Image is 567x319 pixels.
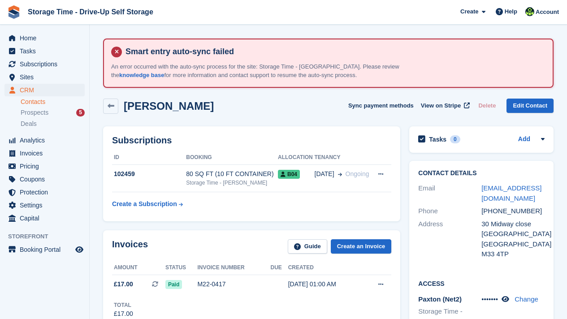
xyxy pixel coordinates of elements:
[418,295,462,303] span: Paxton (Net2)
[20,160,74,172] span: Pricing
[8,232,89,241] span: Storefront
[20,199,74,211] span: Settings
[346,170,369,177] span: Ongoing
[278,151,315,165] th: Allocation
[4,186,85,198] a: menu
[21,108,85,117] a: Prospects 5
[525,7,534,16] img: Laaibah Sarwar
[278,170,300,179] span: B04
[315,151,372,165] th: Tenancy
[20,45,74,57] span: Tasks
[270,261,288,275] th: Due
[4,173,85,185] a: menu
[418,219,481,259] div: Address
[418,183,481,203] div: Email
[112,239,148,254] h2: Invoices
[536,8,559,17] span: Account
[418,206,481,216] div: Phone
[20,58,74,70] span: Subscriptions
[4,84,85,96] a: menu
[417,99,472,113] a: View on Stripe
[114,301,133,309] div: Total
[481,219,545,229] div: 30 Midway close
[505,7,517,16] span: Help
[288,261,363,275] th: Created
[481,239,545,250] div: [GEOGRAPHIC_DATA]
[20,71,74,83] span: Sites
[418,170,545,177] h2: Contact Details
[197,261,270,275] th: Invoice number
[186,179,278,187] div: Storage Time - [PERSON_NAME]
[460,7,478,16] span: Create
[74,244,85,255] a: Preview store
[186,169,278,179] div: 80 SQ FT (10 FT CONTAINER)
[165,280,182,289] span: Paid
[20,173,74,185] span: Coupons
[197,280,270,289] div: M22-0417
[112,135,391,146] h2: Subscriptions
[112,261,165,275] th: Amount
[506,99,554,113] a: Edit Contact
[112,199,177,209] div: Create a Subscription
[114,309,133,319] div: £17.00
[4,147,85,159] a: menu
[518,134,530,145] a: Add
[21,120,37,128] span: Deals
[112,196,183,212] a: Create a Subscription
[111,62,425,80] p: An error occurred with the auto-sync process for the site: Storage Time - [GEOGRAPHIC_DATA]. Plea...
[4,199,85,211] a: menu
[20,147,74,159] span: Invoices
[421,101,461,110] span: View on Stripe
[112,151,186,165] th: ID
[7,5,21,19] img: stora-icon-8386f47178a22dfd0bd8f6a31ec36ba5ce8667c1dd55bd0f319d3a0aa187defe.svg
[124,100,214,112] h2: [PERSON_NAME]
[418,279,545,288] h2: Access
[20,32,74,44] span: Home
[114,280,133,289] span: £17.00
[20,84,74,96] span: CRM
[165,261,198,275] th: Status
[4,32,85,44] a: menu
[21,119,85,129] a: Deals
[481,249,545,259] div: M33 4TP
[331,239,392,254] a: Create an Invoice
[4,134,85,147] a: menu
[481,206,545,216] div: [PHONE_NUMBER]
[20,212,74,224] span: Capital
[21,98,85,106] a: Contacts
[76,109,85,116] div: 5
[4,71,85,83] a: menu
[429,135,446,143] h2: Tasks
[515,295,538,303] a: Change
[24,4,157,19] a: Storage Time - Drive-Up Self Storage
[20,243,74,256] span: Booking Portal
[4,58,85,70] a: menu
[475,99,499,113] button: Delete
[481,229,545,239] div: [GEOGRAPHIC_DATA]
[4,212,85,224] a: menu
[122,47,545,57] h4: Smart entry auto-sync failed
[288,239,327,254] a: Guide
[112,169,186,179] div: 102459
[4,45,85,57] a: menu
[119,72,164,78] a: knowledge base
[288,280,363,289] div: [DATE] 01:00 AM
[4,160,85,172] a: menu
[450,135,460,143] div: 0
[20,186,74,198] span: Protection
[348,99,414,113] button: Sync payment methods
[186,151,278,165] th: Booking
[4,243,85,256] a: menu
[315,169,334,179] span: [DATE]
[21,108,48,117] span: Prospects
[481,295,498,303] span: •••••••
[481,184,541,202] a: [EMAIL_ADDRESS][DOMAIN_NAME]
[20,134,74,147] span: Analytics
